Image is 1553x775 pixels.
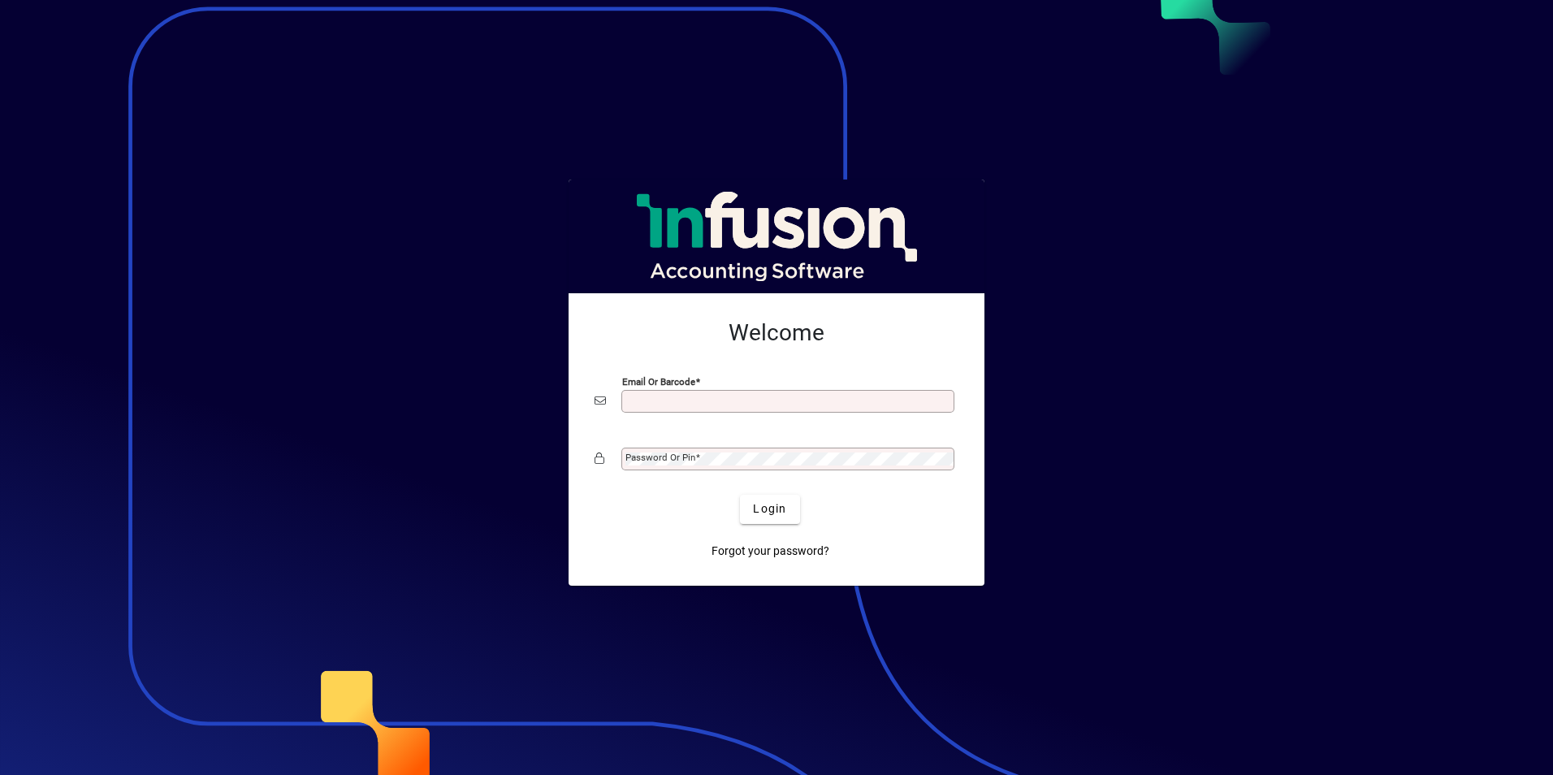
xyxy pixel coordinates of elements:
h2: Welcome [595,319,958,347]
button: Login [740,495,799,524]
a: Forgot your password? [705,537,836,566]
span: Forgot your password? [712,543,829,560]
span: Login [753,500,786,517]
mat-label: Password or Pin [625,452,695,463]
mat-label: Email or Barcode [622,375,695,387]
